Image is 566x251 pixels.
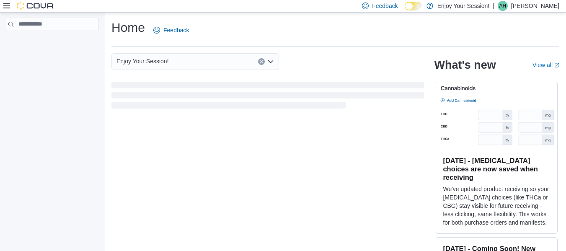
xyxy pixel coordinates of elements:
[443,185,550,227] p: We've updated product receiving so your [MEDICAL_DATA] choices (like THCa or CBG) stay visible fo...
[150,22,192,39] a: Feedback
[116,56,169,66] span: Enjoy Your Session!
[17,2,54,10] img: Cova
[498,1,508,11] div: April Hale
[111,83,424,110] span: Loading
[532,62,559,68] a: View allExternal link
[499,1,507,11] span: AH
[372,2,398,10] span: Feedback
[493,1,494,11] p: |
[163,26,189,34] span: Feedback
[554,63,559,68] svg: External link
[405,2,422,10] input: Dark Mode
[258,58,265,65] button: Clear input
[437,1,490,11] p: Enjoy Your Session!
[111,19,145,36] h1: Home
[511,1,559,11] p: [PERSON_NAME]
[434,58,496,72] h2: What's new
[443,156,550,181] h3: [DATE] - [MEDICAL_DATA] choices are now saved when receiving
[5,33,99,53] nav: Complex example
[267,58,274,65] button: Open list of options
